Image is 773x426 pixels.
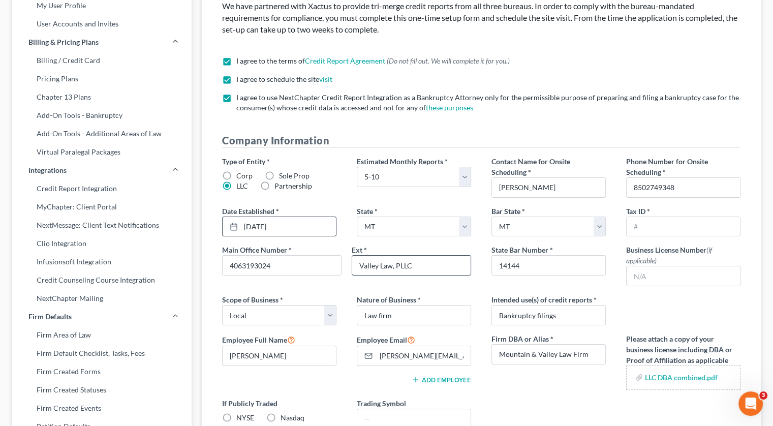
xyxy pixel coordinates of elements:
[12,143,192,161] a: Virtual Paralegal Packages
[357,333,415,346] label: Employee Email
[387,56,510,65] span: (Do not fill out. We will complete it for you.)
[281,413,304,422] span: Nasdaq
[305,56,385,65] a: Credit Report Agreement
[357,157,443,166] span: Estimated Monthly Reports
[12,344,192,362] a: Firm Default Checklist, Tasks, Fees
[236,75,319,83] span: I agree to schedule the site
[222,207,274,216] span: Date Established
[627,217,740,236] input: #
[12,51,192,70] a: Billing / Credit Card
[12,326,192,344] a: Firm Area of Law
[12,88,192,106] a: Chapter 13 Plans
[223,217,336,236] a: [DATE]
[492,345,605,364] input: --
[12,399,192,417] a: Firm Created Events
[222,398,336,409] label: If Publicly Traded
[236,181,248,190] span: LLC
[222,246,287,254] span: Main Office Number
[357,295,416,304] span: Nature of Business
[426,103,473,112] a: these purposes
[12,106,192,125] a: Add-On Tools - Bankruptcy
[357,398,406,409] label: Trading Symbol
[12,179,192,198] a: Credit Report Integration
[738,391,763,416] iframe: Intercom live chat
[759,391,767,400] span: 3
[352,256,471,275] input: --
[627,178,740,197] input: --
[236,413,254,422] span: NYSE
[376,346,471,366] input: Enter email...
[236,93,739,112] span: I agree to use NextChapter Credit Report Integration as a Bankruptcy Attorney only for the permis...
[222,333,295,346] label: Employee Full Name
[491,157,570,176] span: Contact Name for Onsite Scheduling
[274,181,312,190] span: Partnership
[12,125,192,143] a: Add-On Tools - Additional Areas of Law
[12,308,192,326] a: Firm Defaults
[626,157,708,176] span: Phone Number for Onsite Scheduling
[626,333,740,366] label: Please attach a copy of your business license including DBA or Proof of Affiliation as applicable
[491,246,548,254] span: State Bar Number
[236,56,305,65] span: I agree to the terms of
[223,346,336,366] input: --
[12,234,192,253] a: Clio Integration
[491,334,549,343] span: Firm DBA or Alias
[12,198,192,216] a: MyChapter: Client Portal
[223,256,341,275] input: --
[12,70,192,88] a: Pricing Plans
[222,133,740,148] h4: Company Information
[357,207,373,216] span: State
[626,245,740,266] label: Business License Number
[222,295,279,304] span: Scope of Business
[222,157,265,166] span: Type of Entity
[12,216,192,234] a: NextMessage: Client Text Notifications
[12,362,192,381] a: Firm Created Forms
[491,207,520,216] span: Bar State
[626,207,645,216] span: Tax ID
[12,271,192,289] a: Credit Counseling Course Integration
[12,161,192,179] a: Integrations
[12,381,192,399] a: Firm Created Statuses
[352,246,362,254] span: Ext
[491,295,592,304] span: Intended use(s) of credit reports
[319,75,332,83] a: visit
[412,376,471,384] button: Add Employee
[236,171,253,180] span: Corp
[279,171,310,180] span: Sole Prop
[492,178,605,197] input: --
[627,266,740,286] input: N/A
[492,256,605,275] input: #
[12,289,192,308] a: NextChapter Mailing
[28,312,72,322] span: Firm Defaults
[12,253,192,271] a: Infusionsoft Integration
[28,165,67,175] span: Integrations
